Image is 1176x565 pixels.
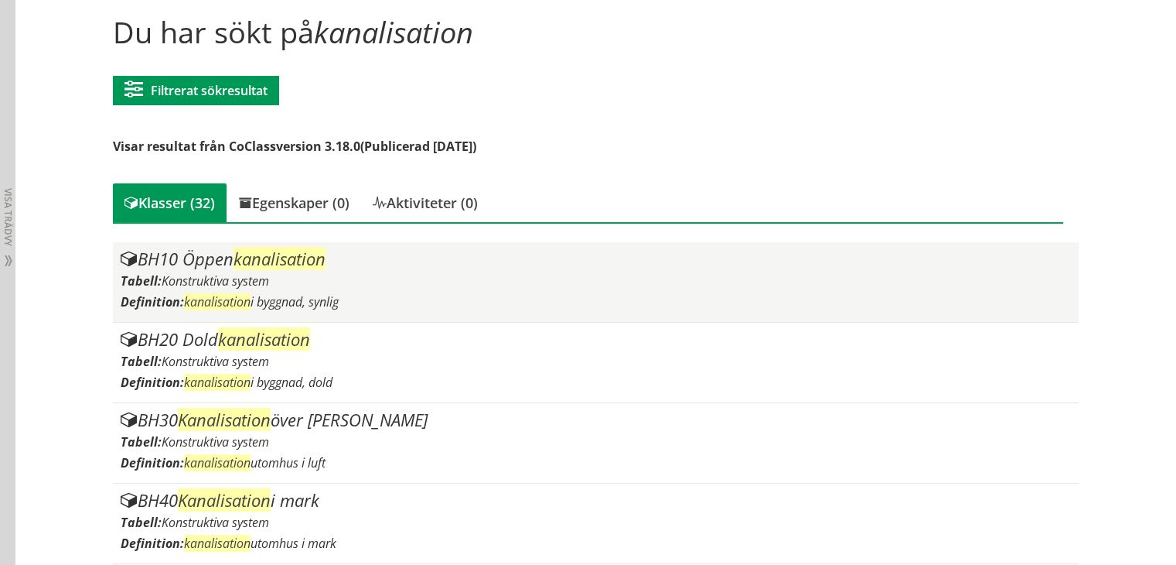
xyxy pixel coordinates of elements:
[314,12,473,52] span: kanalisation
[113,183,227,222] div: Klasser (32)
[184,293,339,310] span: i byggnad, synlig
[113,76,279,105] button: Filtrerat sökresultat
[113,15,1063,49] h1: Du har sökt på
[360,138,476,155] span: (Publicerad [DATE])
[121,250,1071,269] div: BH10 Öppen
[162,272,269,289] span: Konstruktiva system
[218,327,310,351] span: kanalisation
[121,433,162,450] label: Tabell:
[184,535,336,552] span: utomhus i mark
[162,514,269,531] span: Konstruktiva system
[361,183,489,222] div: Aktiviteter (0)
[121,535,184,552] label: Definition:
[184,535,251,552] span: kanalisation
[3,188,12,246] span: Visa trädvy
[121,374,184,391] label: Definition:
[233,247,326,270] span: kanalisation
[121,514,162,531] label: Tabell:
[184,454,326,471] span: utomhus i luft
[121,411,1071,430] div: BH30 över [PERSON_NAME]
[178,408,271,431] span: Kanalisation
[121,272,162,289] label: Tabell:
[121,353,162,370] label: Tabell:
[121,330,1071,349] div: BH20 Dold
[184,374,332,391] span: i byggnad, dold
[178,488,271,512] span: Kanalisation
[121,293,184,310] label: Definition:
[184,374,251,391] span: kanalisation
[162,433,269,450] span: Konstruktiva system
[121,454,184,471] label: Definition:
[227,183,361,222] div: Egenskaper (0)
[113,138,360,155] span: Visar resultat från CoClassversion 3.18.0
[121,491,1071,510] div: BH40 i mark
[162,353,269,370] span: Konstruktiva system
[184,454,251,471] span: kanalisation
[184,293,251,310] span: kanalisation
